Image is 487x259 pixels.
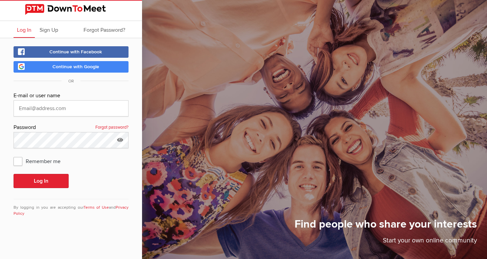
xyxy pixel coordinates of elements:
a: Forgot Password? [80,21,129,38]
a: Continue with Google [14,61,129,73]
img: DownToMeet [25,4,117,15]
a: Continue with Facebook [14,46,129,58]
a: Log In [14,21,35,38]
input: Email@address.com [14,100,129,116]
span: Remember me [14,155,67,167]
span: Log In [17,27,31,33]
p: Start your own online community [295,236,477,249]
div: E-mail or user name [14,92,129,100]
span: Forgot Password? [84,27,125,33]
span: Continue with Facebook [49,49,102,55]
span: Sign Up [40,27,58,33]
a: Sign Up [36,21,62,38]
div: By logging in you are accepting our and [14,199,129,217]
button: Log In [14,174,69,188]
h1: Find people who share your interests [295,217,477,236]
span: OR [62,79,80,84]
a: Terms of Use [84,205,109,210]
span: Continue with Google [52,64,99,70]
div: Password [14,123,129,132]
a: Forgot password? [95,123,129,132]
